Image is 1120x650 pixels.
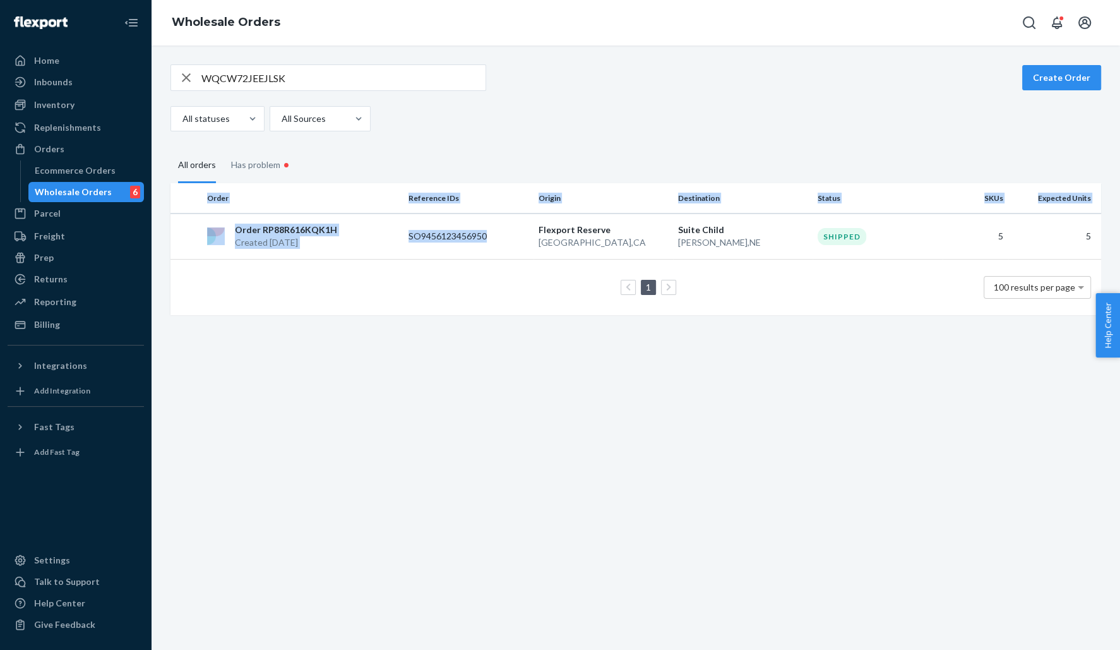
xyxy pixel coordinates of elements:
a: Inventory [8,95,144,115]
a: Wholesale Orders [172,15,280,29]
th: Destination [673,183,813,214]
a: Orders [8,139,144,159]
button: Fast Tags [8,417,144,437]
a: Billing [8,315,144,335]
p: Created [DATE] [235,236,337,249]
th: Order [202,183,403,214]
div: Give Feedback [34,618,95,631]
a: Wholesale Orders6 [28,182,145,202]
div: All orders [178,148,216,183]
button: Integrations [8,356,144,376]
div: Shipped [818,228,866,245]
div: Inventory [34,99,74,111]
div: Reporting [34,296,76,308]
img: Flexport logo [14,16,68,29]
ol: breadcrumbs [162,4,290,41]
a: Returns [8,269,144,289]
a: Inbounds [8,72,144,92]
a: Help Center [8,593,144,613]
div: 6 [130,186,140,198]
p: [GEOGRAPHIC_DATA] , CA [539,236,668,249]
span: 100 results per page [994,282,1075,292]
img: flexport logo [207,227,225,245]
a: Replenishments [8,117,144,138]
div: Freight [34,230,65,243]
button: Help Center [1095,293,1120,358]
a: Settings [8,550,144,570]
a: Add Integration [8,381,144,401]
th: Reference IDs [403,183,533,214]
div: Replenishments [34,121,101,134]
a: Freight [8,226,144,246]
a: Parcel [8,203,144,224]
button: Close Navigation [119,10,144,35]
div: Parcel [34,207,61,220]
p: Suite Child [678,224,807,236]
div: Settings [34,554,70,567]
th: Origin [533,183,673,214]
div: Prep [34,251,54,264]
p: SO9456123456950 [408,230,509,243]
a: Reporting [8,292,144,312]
th: Status [813,183,943,214]
div: Wholesale Orders [35,186,112,198]
a: Talk to Support [8,572,144,592]
button: Give Feedback [8,615,144,635]
th: Expected Units [1008,183,1101,214]
input: Search orders [201,65,486,90]
div: Add Integration [34,385,90,396]
div: Home [34,54,59,67]
td: 5 [1008,214,1101,260]
div: Help Center [34,597,85,610]
a: Prep [8,248,144,268]
a: Add Fast Tag [8,442,144,462]
button: Open account menu [1072,10,1097,35]
div: Fast Tags [34,421,74,433]
button: Open notifications [1044,10,1069,35]
td: 5 [943,214,1008,260]
button: Create Order [1022,65,1101,90]
input: All Sources [280,112,282,125]
p: [PERSON_NAME] , NE [678,236,807,249]
div: Ecommerce Orders [35,164,116,177]
input: All statuses [181,112,182,125]
a: Ecommerce Orders [28,160,145,181]
div: • [280,157,292,173]
a: Home [8,51,144,71]
div: Add Fast Tag [34,447,80,457]
div: Has problem [231,147,292,183]
div: Inbounds [34,76,73,88]
div: Integrations [34,359,87,372]
div: Billing [34,318,60,331]
a: Page 1 is your current page [643,282,653,292]
button: Open Search Box [1016,10,1042,35]
div: Talk to Support [34,575,100,588]
th: SKUs [943,183,1008,214]
p: Order RP88R616KQK1H [235,224,337,236]
p: Flexport Reserve [539,224,668,236]
div: Returns [34,273,68,286]
div: Orders [34,143,64,155]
